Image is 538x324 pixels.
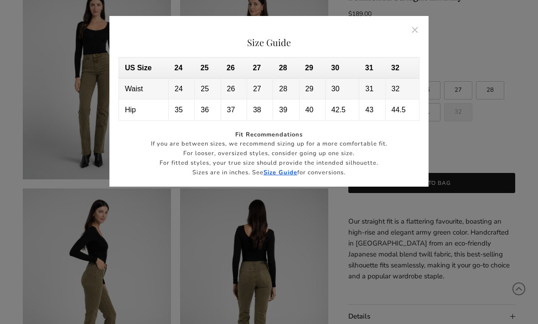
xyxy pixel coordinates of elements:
[299,78,325,99] td: 29
[325,99,359,120] td: 42.5
[119,99,169,120] td: Hip
[168,78,194,99] td: 24
[299,57,325,78] th: 29
[168,99,194,120] td: 35
[359,57,385,78] th: 31
[273,99,299,120] td: 39
[385,78,419,99] td: 32
[405,19,426,40] button: Close
[119,78,169,99] td: Waist
[299,99,325,120] td: 40
[273,78,299,99] td: 28
[385,99,419,120] td: 44.5
[325,57,359,78] th: 30
[119,37,419,48] h2: Size Guide
[359,99,385,120] td: 43
[235,131,303,139] span: Fit Recommendations
[247,57,273,78] th: 27
[168,57,194,78] th: 24
[325,78,359,99] td: 30
[359,78,385,99] td: 31
[119,57,169,78] th: US Size
[119,149,419,158] p: For looser, oversized styles, consider going up one size.
[247,99,273,120] td: 38
[264,168,297,177] a: Size Guide
[195,99,221,120] td: 36
[119,139,419,149] p: If you are between sizes, we recommend sizing up for a more comfortable fit.
[273,57,299,78] th: 28
[385,57,419,78] th: 32
[195,57,221,78] th: 25
[221,99,247,120] td: 37
[119,168,419,178] p: Sizes are in inches. See for conversions.
[247,78,273,99] td: 27
[221,57,247,78] th: 26
[195,78,221,99] td: 25
[119,158,419,168] p: For fitted styles, your true size should provide the intended silhouette.
[221,78,247,99] td: 26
